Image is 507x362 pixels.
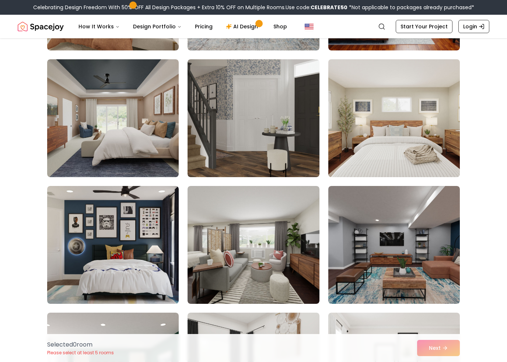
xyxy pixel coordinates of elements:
img: Room room-6 [325,56,463,180]
button: How It Works [73,19,126,34]
a: Pricing [189,19,218,34]
img: Room room-7 [47,186,179,304]
span: Use code: [286,4,347,11]
a: Start Your Project [396,20,452,33]
img: Spacejoy Logo [18,19,64,34]
p: Selected 0 room [47,340,114,349]
p: Please select at least 5 rooms [47,350,114,356]
nav: Global [18,15,489,38]
button: Design Portfolio [127,19,188,34]
a: Shop [268,19,293,34]
a: AI Design [220,19,266,34]
img: Room room-8 [188,186,319,304]
img: Room room-5 [188,59,319,177]
a: Login [458,20,489,33]
b: CELEBRATE50 [311,4,347,11]
nav: Main [73,19,293,34]
img: Room room-9 [328,186,460,304]
div: Celebrating Design Freedom With 50% OFF All Design Packages + Extra 10% OFF on Multiple Rooms. [33,4,474,11]
img: United States [305,22,314,31]
img: Room room-4 [47,59,179,177]
span: *Not applicable to packages already purchased* [347,4,474,11]
a: Spacejoy [18,19,64,34]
